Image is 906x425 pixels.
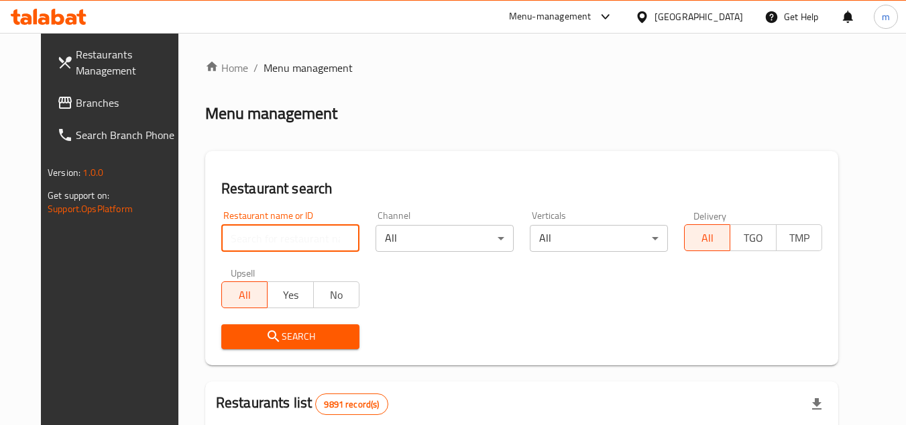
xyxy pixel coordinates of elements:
[221,225,359,252] input: Search for restaurant name or ID..
[316,398,387,411] span: 9891 record(s)
[801,388,833,420] div: Export file
[267,281,313,308] button: Yes
[509,9,591,25] div: Menu-management
[48,164,80,181] span: Version:
[48,187,109,204] span: Get support on:
[655,9,743,24] div: [GEOGRAPHIC_DATA]
[76,127,182,143] span: Search Branch Phone
[776,224,822,251] button: TMP
[232,328,349,345] span: Search
[782,228,817,248] span: TMP
[46,38,192,87] a: Restaurants Management
[253,60,258,76] li: /
[319,285,354,305] span: No
[46,119,192,151] a: Search Branch Phone
[205,60,838,76] nav: breadcrumb
[376,225,514,252] div: All
[76,46,182,79] span: Restaurants Management
[227,285,262,305] span: All
[313,281,359,308] button: No
[221,281,268,308] button: All
[730,224,776,251] button: TGO
[216,393,388,415] h2: Restaurants list
[736,228,771,248] span: TGO
[48,200,133,218] a: Support.OpsPlatform
[221,179,822,199] h2: Restaurant search
[530,225,668,252] div: All
[315,393,388,415] div: Total records count
[882,9,890,24] span: m
[264,60,353,76] span: Menu management
[221,324,359,349] button: Search
[690,228,725,248] span: All
[273,285,308,305] span: Yes
[76,95,182,111] span: Branches
[684,224,730,251] button: All
[82,164,103,181] span: 1.0.0
[231,268,256,277] label: Upsell
[205,60,248,76] a: Home
[46,87,192,119] a: Branches
[205,103,337,124] h2: Menu management
[693,211,727,220] label: Delivery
